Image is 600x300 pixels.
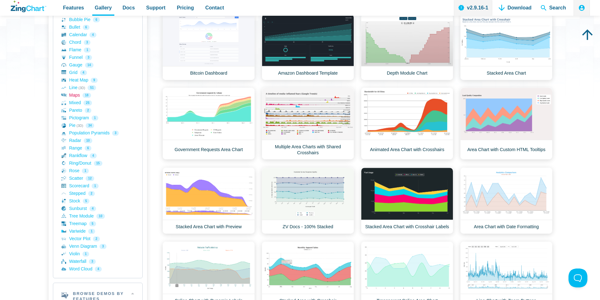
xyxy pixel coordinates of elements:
span: Features [63,3,84,12]
span: Gallery [95,3,112,12]
a: Depth Module Chart [361,14,453,80]
a: ZingChart Logo. Click to return to the homepage [11,1,46,12]
a: ZV Docs - 100% Stacked [262,167,354,234]
span: Docs [123,3,135,12]
span: Pricing [177,3,194,12]
iframe: Toggle Customer Support [569,269,587,287]
a: Bitcoin Dashboard [163,14,255,80]
a: Area Chart with Custom HTML Tooltips [460,88,552,160]
a: Animated Area Chart with Crosshairs [361,88,453,160]
a: Multiple Area Charts with Shared Crosshairs [262,88,354,160]
span: Support [146,3,165,12]
a: Government Requests Area Chart [163,88,255,160]
a: Amazon Dashboard Template [262,14,354,80]
a: Stacked Area Chart with Preview [163,167,255,234]
a: Stacked Area Chart with Crosshair Labels [361,167,453,234]
a: Area Chart with Date Formatting [460,167,552,234]
a: Stacked Area Chart [460,14,552,80]
span: Contact [205,3,224,12]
